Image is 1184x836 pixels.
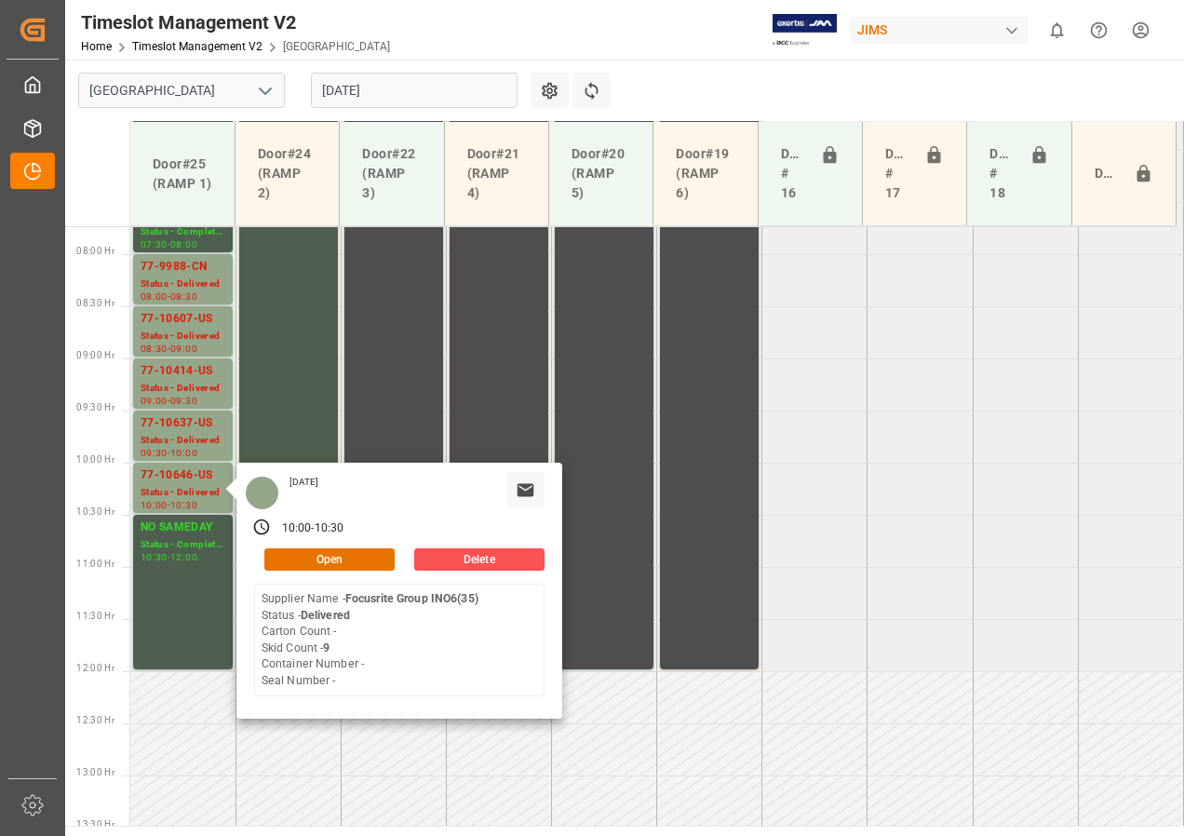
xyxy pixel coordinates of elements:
div: Door#21 (RAMP 4) [460,137,533,210]
div: 09:30 [170,397,197,405]
span: 09:30 Hr [76,402,114,412]
div: 08:00 [141,292,168,301]
div: 77-10637-US [141,414,225,433]
span: 11:30 Hr [76,611,114,621]
b: Focusrite Group INO6(35) [345,592,478,605]
a: Timeslot Management V2 [132,40,262,53]
div: Status - Completed [141,224,225,240]
div: Doors # 16 [774,137,813,210]
div: 77-10414-US [141,362,225,381]
span: 11:00 Hr [76,559,114,569]
span: 08:30 Hr [76,298,114,308]
input: Type to search/select [78,73,285,108]
div: 09:00 [170,344,197,353]
button: JIMS [850,12,1036,47]
div: Door#22 (RAMP 3) [355,137,428,210]
span: 12:30 Hr [76,715,114,725]
div: - [168,501,170,509]
span: 09:00 Hr [76,350,114,360]
div: 10:00 [170,449,197,457]
div: 08:30 [170,292,197,301]
div: Supplier Name - Status - Carton Count - Skid Count - Container Number - Seal Number - [262,591,478,689]
div: Door#20 (RAMP 5) [564,137,638,210]
div: 08:30 [141,344,168,353]
div: - [168,397,170,405]
b: Delivered [301,609,350,622]
button: Delete [414,548,545,571]
div: Status - Delivered [141,433,225,449]
div: - [311,520,314,537]
div: Status - Delivered [141,329,225,344]
a: Home [81,40,112,53]
button: open menu [250,76,278,105]
div: 77-9988-CN [141,258,225,276]
div: - [168,344,170,353]
div: 10:00 [282,520,312,537]
div: Status - Delivered [141,381,225,397]
button: Open [264,548,395,571]
span: 10:00 Hr [76,454,114,465]
div: 09:00 [141,397,168,405]
span: 13:00 Hr [76,767,114,777]
div: JIMS [850,17,1029,44]
div: 07:30 [141,240,168,249]
div: Door#19 (RAMP 6) [668,137,742,210]
div: Status - Completed [141,537,225,553]
div: Doors # 17 [878,137,917,210]
div: Timeslot Management V2 [81,8,390,36]
div: 12:00 [170,553,197,561]
div: NO SAMEDAY [141,519,225,537]
button: show 0 new notifications [1036,9,1078,51]
span: 08:00 Hr [76,246,114,256]
b: 9 [323,641,330,654]
div: 10:30 [141,553,168,561]
div: 09:30 [141,449,168,457]
div: - [168,449,170,457]
div: - [168,240,170,249]
div: [DATE] [283,476,326,489]
div: 77-10646-US [141,466,225,485]
div: 10:30 [315,520,344,537]
img: Exertis%20JAM%20-%20Email%20Logo.jpg_1722504956.jpg [773,14,837,47]
div: - [168,553,170,561]
span: 10:30 Hr [76,506,114,517]
div: Doors # 18 [982,137,1021,210]
div: Status - Delivered [141,485,225,501]
div: 77-10607-US [141,310,225,329]
span: 12:00 Hr [76,663,114,673]
div: Door#24 (RAMP 2) [250,137,324,210]
div: Status - Delivered [141,276,225,292]
button: Help Center [1078,9,1120,51]
div: Door#25 (RAMP 1) [145,147,220,201]
input: DD-MM-YYYY [311,73,518,108]
div: 10:00 [141,501,168,509]
div: Door#23 [1087,156,1126,192]
div: 08:00 [170,240,197,249]
div: 10:30 [170,501,197,509]
span: 13:30 Hr [76,819,114,829]
div: - [168,292,170,301]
